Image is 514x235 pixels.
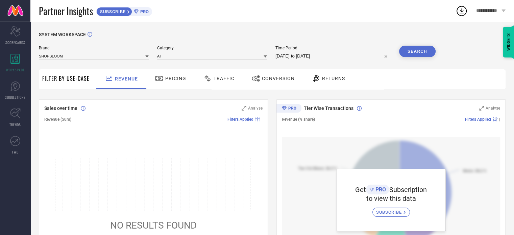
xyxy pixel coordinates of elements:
[499,117,500,122] span: |
[44,105,77,111] span: Sales over time
[276,104,301,114] div: Premium
[282,117,315,122] span: Revenue (% share)
[262,76,295,81] span: Conversion
[5,95,26,100] span: SUGGESTIONS
[479,106,484,111] svg: Zoom
[456,5,468,17] div: Open download list
[486,106,500,111] span: Analyse
[6,67,25,72] span: WORKSPACE
[42,74,90,83] span: Filter By Use-Case
[372,203,410,217] a: SUBSCRIBE
[248,106,263,111] span: Analyse
[322,76,345,81] span: Returns
[227,117,253,122] span: Filters Applied
[376,210,403,215] span: SUBSCRIBE
[355,186,366,194] span: Get
[262,117,263,122] span: |
[115,76,138,81] span: Revenue
[165,76,186,81] span: Pricing
[304,105,353,111] span: Tier Wise Transactions
[374,186,386,193] span: PRO
[157,46,267,50] span: Category
[97,9,127,14] span: SUBSCRIBE
[44,117,71,122] span: Revenue (Sum)
[39,32,86,37] span: SYSTEM WORKSPACE
[465,117,491,122] span: Filters Applied
[5,40,25,45] span: SCORECARDS
[139,9,149,14] span: PRO
[214,76,235,81] span: Traffic
[110,220,197,231] span: NO RESULTS FOUND
[39,46,149,50] span: Brand
[399,46,436,57] button: Search
[242,106,246,111] svg: Zoom
[389,186,427,194] span: Subscription
[275,46,391,50] span: Time Period
[39,4,93,18] span: Partner Insights
[96,5,152,16] a: SUBSCRIBEPRO
[366,194,416,203] span: to view this data
[9,122,21,127] span: TRENDS
[275,52,391,60] input: Select time period
[12,149,19,155] span: FWD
